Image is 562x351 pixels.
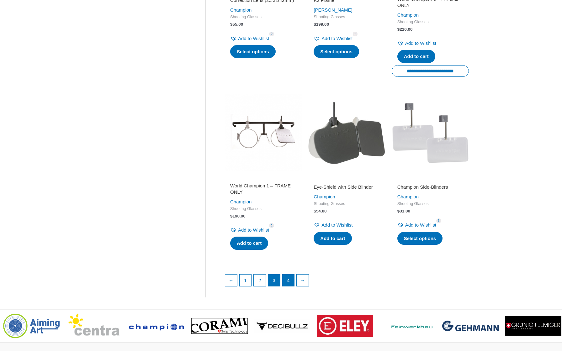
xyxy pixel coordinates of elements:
span: $ [230,214,233,218]
img: brand logo [317,315,373,337]
a: Add to Wishlist [397,221,436,229]
span: 2 [269,32,274,36]
bdi: 54.00 [314,209,326,213]
a: Champion [397,194,419,199]
span: $ [230,22,233,27]
h2: Champion Side-Blinders [397,184,463,190]
a: Select options for “K2 Frame” [314,45,359,58]
a: Add to Wishlist [314,221,353,229]
a: Add to Wishlist [230,226,269,234]
span: $ [314,22,316,27]
span: $ [314,209,316,213]
iframe: Customer reviews powered by Trustpilot [230,175,296,183]
span: Add to Wishlist [405,40,436,46]
a: Add to cart: “Eye-Shield with Side Blinder” [314,232,352,245]
a: Page 4 [283,275,294,286]
span: Add to Wishlist [321,222,353,228]
span: Add to Wishlist [238,227,269,233]
span: Shooting Glasses [397,201,463,207]
a: Champion Side-Blinders [397,184,463,192]
a: Page 2 [254,275,266,286]
a: → [297,275,309,286]
span: Shooting Glasses [230,206,296,212]
a: Add to cart: “World Champion 1 - FRAME ONLY” [230,237,268,250]
span: $ [397,27,400,32]
bdi: 220.00 [397,27,413,32]
a: Add to cart: “World Champion 3 - FRAME ONLY” [397,50,435,63]
img: WORLD CHAMPION 1 [225,94,302,171]
a: Select options for “Correction Lens (25/32/42mm)” [230,45,276,58]
span: $ [397,209,400,213]
a: Champion [314,194,335,199]
span: Shooting Glasses [397,19,463,25]
span: Page 3 [268,275,280,286]
bdi: 31.00 [397,209,410,213]
span: 1 [353,32,358,36]
span: Add to Wishlist [238,36,269,41]
a: Add to Wishlist [397,39,436,48]
a: Eye-Shield with Side Blinder [314,184,379,192]
span: Shooting Glasses [314,14,379,20]
span: Add to Wishlist [405,222,436,228]
img: Champion Side-Blinders [392,94,469,171]
a: Champion [230,7,252,13]
span: Add to Wishlist [321,36,353,41]
a: Champion [397,12,419,18]
nav: Product Pagination [225,274,469,290]
a: ← [225,275,237,286]
span: Shooting Glasses [230,14,296,20]
span: 1 [436,218,441,223]
a: Add to Wishlist [314,34,353,43]
a: Page 1 [240,275,252,286]
a: Champion [230,199,252,204]
iframe: Customer reviews powered by Trustpilot [314,175,379,183]
h2: World Champion 1 – FRAME ONLY [230,183,296,195]
span: Shooting Glasses [314,201,379,207]
bdi: 190.00 [230,214,246,218]
span: 2 [269,223,274,228]
h2: Eye-Shield with Side Blinder [314,184,379,190]
bdi: 199.00 [314,22,329,27]
img: Eye-Shield with Side Blinder [308,94,385,171]
a: World Champion 1 – FRAME ONLY [230,183,296,197]
a: Select options for “Champion Side-Blinders” [397,232,443,245]
bdi: 55.00 [230,22,243,27]
a: [PERSON_NAME] [314,7,352,13]
a: Add to Wishlist [230,34,269,43]
iframe: Customer reviews powered by Trustpilot [397,175,463,183]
